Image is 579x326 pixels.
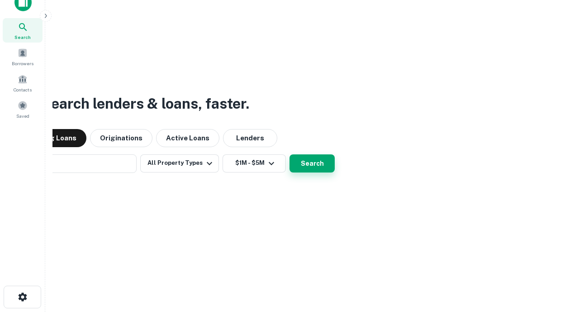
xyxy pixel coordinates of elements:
[140,154,219,173] button: All Property Types
[289,154,335,173] button: Search
[14,86,32,93] span: Contacts
[223,129,277,147] button: Lenders
[90,129,152,147] button: Originations
[3,71,43,95] a: Contacts
[12,60,33,67] span: Borrowers
[3,44,43,69] a: Borrowers
[534,254,579,297] iframe: Chat Widget
[3,97,43,121] a: Saved
[3,18,43,43] a: Search
[223,154,286,173] button: $1M - $5M
[41,93,249,115] h3: Search lenders & loans, faster.
[14,34,31,41] span: Search
[16,112,29,120] span: Saved
[156,129,219,147] button: Active Loans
